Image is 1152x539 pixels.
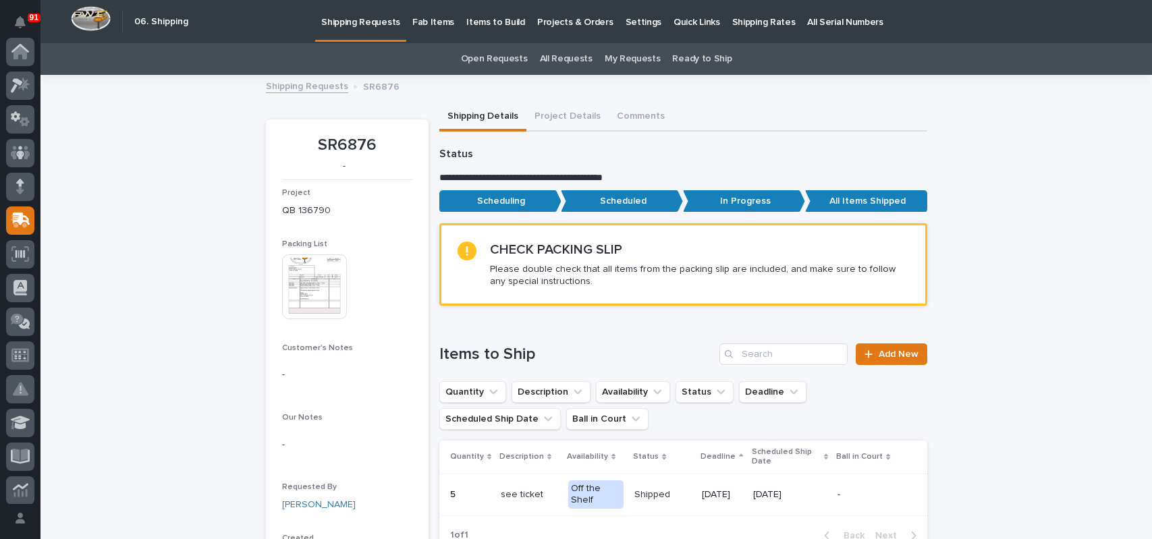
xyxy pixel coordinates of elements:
a: My Requests [605,43,661,75]
p: QB 136790 [282,204,412,218]
div: Notifications91 [17,16,34,38]
p: - [282,161,407,172]
span: Our Notes [282,414,323,422]
span: Customer's Notes [282,344,353,352]
p: Scheduled Ship Date [752,445,821,470]
button: Quantity [439,381,506,403]
button: Scheduled Ship Date [439,408,561,430]
p: Status [439,148,927,161]
button: Project Details [526,103,609,132]
button: Ball in Court [566,408,649,430]
p: Description [499,449,544,464]
button: Availability [596,381,670,403]
button: Notifications [6,8,34,36]
p: [DATE] [702,489,742,501]
button: Shipping Details [439,103,526,132]
p: [DATE] [753,489,827,501]
p: Please double check that all items from the packing slip are included, and make sure to follow an... [490,263,908,287]
span: Requested By [282,483,337,491]
p: Status [633,449,659,464]
p: see ticket [501,489,557,501]
h2: CHECK PACKING SLIP [490,242,622,258]
a: All Requests [540,43,593,75]
a: Open Requests [461,43,528,75]
p: - [282,368,412,382]
p: Shipped [634,489,691,501]
p: - [838,489,894,501]
span: Project [282,189,310,197]
p: SR6876 [363,78,400,93]
p: Scheduled [561,190,683,212]
p: Availability [567,449,608,464]
span: Packing List [282,240,327,248]
h1: Items to Ship [439,345,715,364]
p: Ball in Court [836,449,883,464]
p: 91 [30,13,38,22]
p: - [282,438,412,452]
a: Add New [856,343,927,365]
button: Status [676,381,734,403]
button: Description [512,381,591,403]
p: 5 [450,486,458,501]
p: Deadline [701,449,736,464]
button: Deadline [739,381,806,403]
div: Off the Shelf [568,480,624,509]
img: Workspace Logo [71,6,111,31]
p: SR6876 [282,136,412,155]
input: Search [719,343,848,365]
a: Shipping Requests [266,78,348,93]
p: Quantity [450,449,484,464]
p: In Progress [683,190,805,212]
h2: 06. Shipping [134,16,188,28]
button: Comments [609,103,673,132]
a: Ready to Ship [672,43,732,75]
span: Add New [879,349,918,359]
tr: 55 see ticketOff the ShelfShipped[DATE][DATE]- [439,474,927,515]
a: [PERSON_NAME] [282,498,356,512]
p: Scheduling [439,190,561,212]
p: All Items Shipped [805,190,927,212]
